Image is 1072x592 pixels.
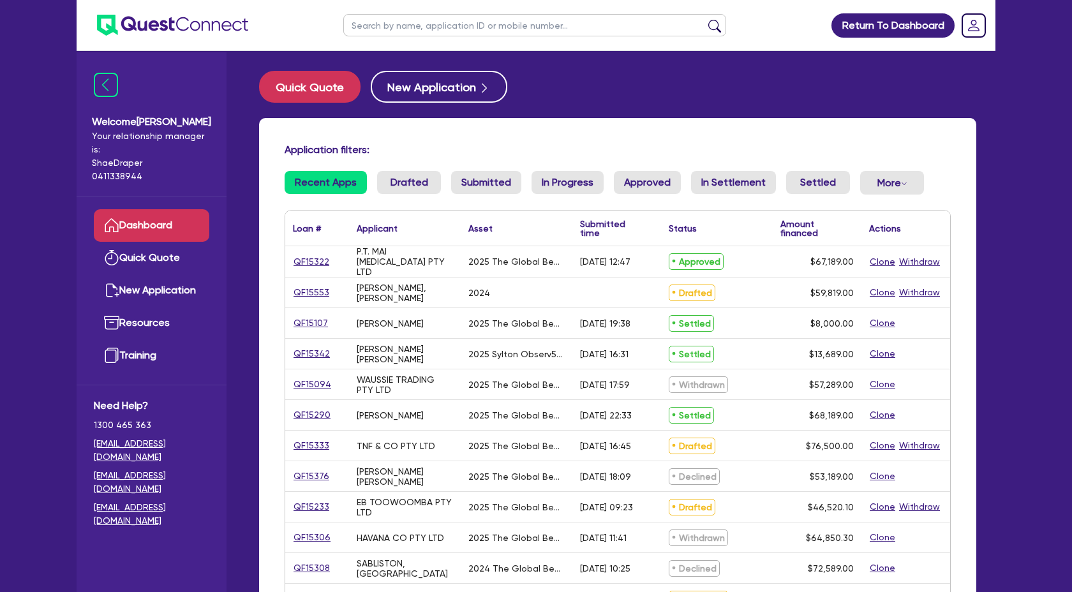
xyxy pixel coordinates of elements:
[468,441,565,451] div: 2025 The Global Beauty Group UltraLUX PRO
[580,502,633,512] div: [DATE] 09:23
[869,255,896,269] button: Clone
[580,256,630,267] div: [DATE] 12:47
[357,224,398,233] div: Applicant
[580,349,629,359] div: [DATE] 16:31
[869,500,896,514] button: Clone
[371,71,507,103] button: New Application
[104,315,119,330] img: resources
[869,408,896,422] button: Clone
[468,288,490,298] div: 2024
[293,316,329,330] a: QF15107
[293,408,331,422] a: QF15290
[869,224,901,233] div: Actions
[293,255,330,269] a: QF15322
[809,410,854,420] span: $68,189.00
[806,533,854,543] span: $64,850.30
[357,533,444,543] div: HAVANA CO PTY LTD
[869,316,896,330] button: Clone
[293,224,321,233] div: Loan #
[580,410,632,420] div: [DATE] 22:33
[104,283,119,298] img: new-application
[468,318,565,329] div: 2025 The Global Beauty Group MediLUX LED
[94,274,209,307] a: New Application
[357,497,453,517] div: EB TOOWOOMBA PTY LTD
[869,561,896,575] button: Clone
[293,530,331,545] a: QF15306
[293,438,330,453] a: QF15333
[580,533,627,543] div: [DATE] 11:41
[669,438,715,454] span: Drafted
[580,380,630,390] div: [DATE] 17:59
[869,530,896,545] button: Clone
[669,224,697,233] div: Status
[869,285,896,300] button: Clone
[898,500,941,514] button: Withdraw
[293,285,330,300] a: QF15553
[259,71,361,103] button: Quick Quote
[898,255,941,269] button: Withdraw
[669,407,714,424] span: Settled
[669,285,715,301] span: Drafted
[468,533,565,543] div: 2025 The Global Beauty Group MediLUX LED and Pre Used Observ520X
[669,253,724,270] span: Approved
[293,500,330,514] a: QF15233
[94,209,209,242] a: Dashboard
[285,144,951,156] h4: Application filters:
[468,380,565,390] div: 2025 The Global Beauty Group UltraLUX Pro
[898,438,941,453] button: Withdraw
[451,171,521,194] a: Submitted
[468,563,565,573] div: 2024 The Global Beauty Group Liftera and Observ520X
[810,288,854,298] span: $59,819.00
[810,256,854,267] span: $67,189.00
[898,285,941,300] button: Withdraw
[293,469,330,484] a: QF15376
[94,73,118,97] img: icon-menu-close
[97,15,248,36] img: quest-connect-logo-blue
[94,418,209,432] span: 1300 465 363
[468,256,565,267] div: 2025 The Global Beauty Group UltraLUX Pro
[580,563,630,573] div: [DATE] 10:25
[293,346,331,361] a: QF15342
[293,377,332,392] a: QF15094
[957,9,990,42] a: Dropdown toggle
[669,315,714,332] span: Settled
[669,376,728,393] span: Withdrawn
[343,14,726,36] input: Search by name, application ID or mobile number...
[580,441,631,451] div: [DATE] 16:45
[580,471,631,482] div: [DATE] 18:09
[468,471,565,482] div: 2025 The Global Beaut Group UltraLUX Pro
[869,377,896,392] button: Clone
[809,380,854,390] span: $57,289.00
[357,441,435,451] div: TNF & CO PTY LTD
[669,468,720,485] span: Declined
[869,438,896,453] button: Clone
[468,224,493,233] div: Asset
[94,242,209,274] a: Quick Quote
[810,318,854,329] span: $8,000.00
[808,502,854,512] span: $46,520.10
[285,171,367,194] a: Recent Apps
[669,346,714,362] span: Settled
[468,349,565,359] div: 2025 Sylton Observ520x
[808,563,854,573] span: $72,589.00
[468,502,565,512] div: 2025 The Global Beauty Group SuperLUX
[104,348,119,363] img: training
[357,246,453,277] div: P.T. MAI [MEDICAL_DATA] PTY LTD
[831,13,955,38] a: Return To Dashboard
[860,171,924,195] button: Dropdown toggle
[786,171,850,194] a: Settled
[669,529,728,546] span: Withdrawn
[94,339,209,372] a: Training
[691,171,776,194] a: In Settlement
[104,250,119,265] img: quick-quote
[377,171,441,194] a: Drafted
[580,318,630,329] div: [DATE] 19:38
[94,307,209,339] a: Resources
[532,171,604,194] a: In Progress
[94,501,209,528] a: [EMAIL_ADDRESS][DOMAIN_NAME]
[94,469,209,496] a: [EMAIL_ADDRESS][DOMAIN_NAME]
[869,346,896,361] button: Clone
[357,558,453,579] div: SABLISTON, [GEOGRAPHIC_DATA]
[94,437,209,464] a: [EMAIL_ADDRESS][DOMAIN_NAME]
